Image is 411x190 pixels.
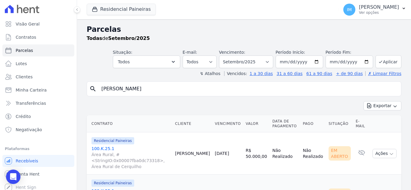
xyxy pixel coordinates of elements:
span: Minha Carteira [16,87,47,93]
button: Ações [372,149,397,158]
span: Parcelas [16,47,33,53]
i: search [89,85,97,92]
span: Negativação [16,127,42,133]
span: Lotes [16,61,27,67]
th: Cliente [173,115,212,132]
td: Não Realizado [270,132,300,175]
a: Lotes [2,58,74,70]
a: Transferências [2,97,74,109]
th: Vencimento [212,115,243,132]
a: Minha Carteira [2,84,74,96]
td: R$ 50.000,00 [243,132,270,175]
p: de [87,35,150,42]
a: Contratos [2,31,74,43]
span: Transferências [16,100,46,106]
span: Todos [118,58,130,65]
div: Em Aberto [329,146,351,161]
a: 61 a 90 dias [306,71,332,76]
div: Plataformas [5,145,72,152]
a: 1 a 30 dias [250,71,273,76]
p: Ver opções [359,10,399,15]
span: Contratos [16,34,36,40]
label: Vencimento: [219,50,245,55]
button: Exportar [363,101,401,110]
td: [PERSON_NAME] [173,132,212,175]
th: E-mail [353,115,370,132]
a: Crédito [2,110,74,122]
span: Área Rural, #<StringIO:0x00007fba0dc73318>, Área Rural de Cerquilho [91,152,170,170]
th: Valor [243,115,270,132]
th: Pago [300,115,326,132]
a: ✗ Limpar Filtros [365,71,401,76]
button: Todos [113,56,180,68]
button: Residencial Paineiras [87,4,156,15]
a: Clientes [2,71,74,83]
td: Não Realizado [300,132,326,175]
label: Período Inicío: [276,50,305,55]
a: 100.K.25.1Área Rural, #<StringIO:0x00007fba0dc73318>, Área Rural de Cerquilho [91,146,170,170]
th: Contrato [87,115,173,132]
a: Parcelas [2,44,74,56]
span: Clientes [16,74,32,80]
a: Conta Hent [2,168,74,180]
strong: Setembro/2025 [108,35,150,41]
span: IM [347,8,352,12]
th: Situação [326,115,353,132]
h2: Parcelas [87,24,401,35]
span: Visão Geral [16,21,40,27]
label: E-mail: [183,50,197,55]
a: Recebíveis [2,155,74,167]
a: + de 90 dias [336,71,363,76]
label: Vencidos: [224,71,247,76]
a: Visão Geral [2,18,74,30]
a: 31 a 60 dias [277,71,302,76]
label: Situação: [113,50,132,55]
p: [PERSON_NAME] [359,4,399,10]
a: [DATE] [215,151,229,156]
button: Aplicar [375,55,401,68]
a: Negativação [2,124,74,136]
span: Crédito [16,113,31,119]
label: ↯ Atalhos [200,71,220,76]
span: Recebíveis [16,158,38,164]
th: Data de Pagamento [270,115,300,132]
label: Período Fim: [326,49,373,56]
span: Residencial Paineiras [91,179,134,187]
strong: Todas [87,35,102,41]
button: IM [PERSON_NAME] Ver opções [338,1,411,18]
div: Open Intercom Messenger [6,170,20,184]
input: Buscar por nome do lote ou do cliente [98,83,399,95]
span: Conta Hent [16,171,39,177]
span: Residencial Paineiras [91,137,134,144]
